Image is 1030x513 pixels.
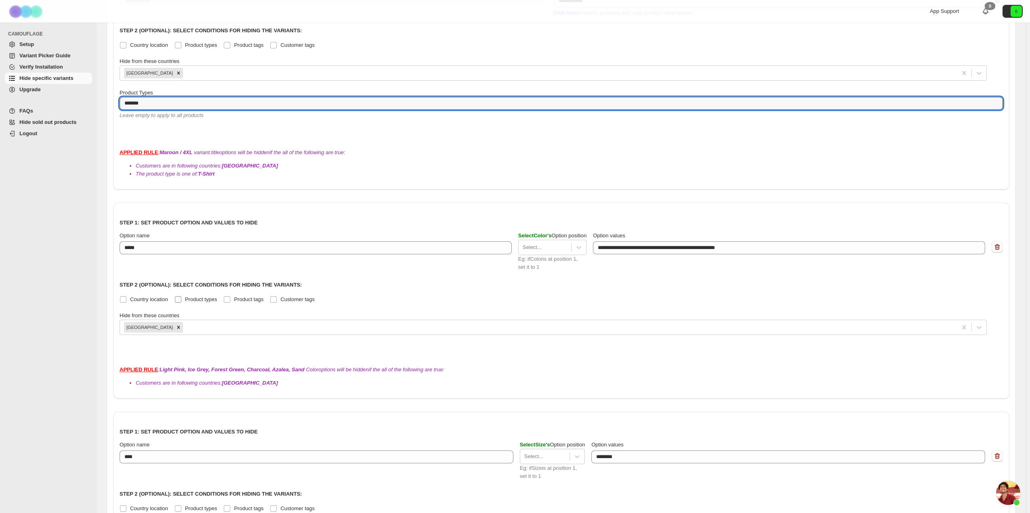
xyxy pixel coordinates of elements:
[234,42,263,48] span: Product tags
[19,75,74,81] span: Hide specific variants
[120,149,158,155] strong: APPLIED RULE
[5,128,92,139] a: Logout
[234,505,263,511] span: Product tags
[520,442,585,448] span: Option position
[5,61,92,73] a: Verify Installation
[120,281,1003,289] p: Step 2 (Optional): Select conditions for hiding the variants:
[124,322,174,333] div: [GEOGRAPHIC_DATA]
[185,296,217,302] span: Product types
[160,366,305,373] b: Light Pink, Ice Grey, Forest Green, Charcoal, Azalea, Sand
[120,27,1003,35] p: Step 2 (Optional): Select conditions for hiding the variants:
[234,296,263,302] span: Product tags
[19,108,33,114] span: FAQs
[124,68,174,78] div: [GEOGRAPHIC_DATA]
[593,232,625,239] span: Option values
[19,130,37,136] span: Logout
[120,490,1003,498] p: Step 2 (Optional): Select conditions for hiding the variants:
[520,442,550,448] span: Select Size 's
[185,42,217,48] span: Product types
[5,73,92,84] a: Hide specific variants
[19,64,63,70] span: Verify Installation
[120,90,153,96] span: Product Types
[130,296,168,302] span: Country location
[5,105,92,117] a: FAQs
[985,2,995,10] div: 0
[130,505,168,511] span: Country location
[518,255,586,271] div: Eg: if Color is at position 1, set it to 1
[591,442,624,448] span: Option values
[136,171,214,177] span: The product type is one of:
[185,505,217,511] span: Product types
[120,58,179,64] span: Hide from these countries
[19,119,77,125] span: Hide sold out products
[120,442,149,448] span: Option name
[120,149,1003,178] div: : variant.title options will be hidden if the all of the following are true:
[174,322,183,333] div: Remove Canada
[19,52,70,59] span: Variant Picker Guide
[222,163,278,169] b: [GEOGRAPHIC_DATA]
[982,7,990,15] a: 0
[518,232,586,239] span: Option position
[5,50,92,61] a: Variant Picker Guide
[5,84,92,95] a: Upgrade
[19,41,34,47] span: Setup
[5,117,92,128] a: Hide sold out products
[520,464,585,480] div: Eg: if Size is at position 1, set it to 1
[996,481,1020,505] div: Open chat
[1015,9,1017,14] text: 6
[280,505,315,511] span: Customer tags
[120,428,1003,436] p: Step 1: Set product option and values to hide
[198,171,214,177] b: T-Shirt
[120,366,158,373] strong: APPLIED RULE
[6,0,47,23] img: Camouflage
[5,39,92,50] a: Setup
[174,68,183,78] div: Remove United Kingdom
[120,112,204,118] span: Leave empty to apply to all products
[130,42,168,48] span: Country location
[930,8,959,14] span: App Support
[1003,5,1023,18] button: Avatar with initials 6
[222,380,278,386] b: [GEOGRAPHIC_DATA]
[120,366,1003,387] div: : Color options will be hidden if the all of the following are true:
[120,312,179,318] span: Hide from these countries
[1011,6,1022,17] span: Avatar with initials 6
[19,86,41,92] span: Upgrade
[136,163,278,169] span: Customers are in following countries:
[120,232,149,239] span: Option name
[518,232,552,239] span: Select Color 's
[280,296,315,302] span: Customer tags
[136,380,278,386] span: Customers are in following countries:
[160,149,193,155] b: Maroon / 4XL
[280,42,315,48] span: Customer tags
[120,219,1003,227] p: Step 1: Set product option and values to hide
[8,31,93,37] span: CAMOUFLAGE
